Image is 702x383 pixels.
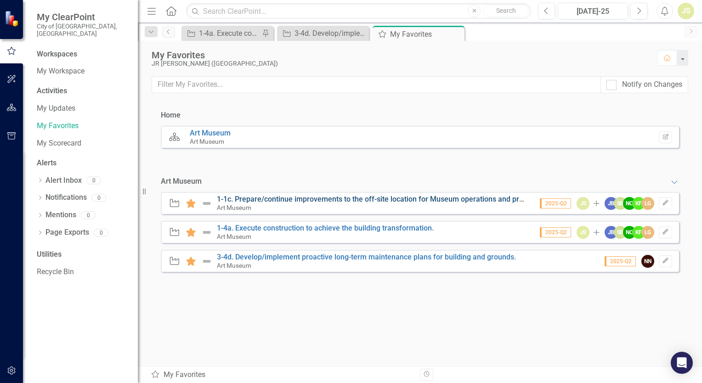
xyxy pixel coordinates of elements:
small: City of [GEOGRAPHIC_DATA], [GEOGRAPHIC_DATA] [37,23,129,38]
button: JS [678,3,694,19]
a: My Updates [37,103,129,114]
a: My Workspace [37,66,129,77]
div: 1-4a. Execute construction to achieve the building transformation. [199,28,260,39]
span: My ClearPoint [37,11,129,23]
div: NC [623,226,636,239]
div: KF [632,226,645,239]
a: My Favorites [37,121,129,131]
a: Page Exports [45,227,89,238]
input: Search ClearPoint... [186,3,531,19]
a: Alert Inbox [45,175,82,186]
a: Notifications [45,192,87,203]
a: Mentions [45,210,76,220]
div: [DATE]-25 [561,6,625,17]
button: Set Home Page [659,131,672,143]
img: Not Defined [201,227,212,238]
div: SB [614,226,627,239]
img: ClearPoint Strategy [5,11,21,27]
a: Art Museum [190,129,231,137]
span: 2025-Q2 [540,227,571,237]
a: My Scorecard [37,138,129,149]
img: Not Defined [201,198,212,209]
div: JS [577,197,589,210]
input: Filter My Favorites... [152,76,601,93]
div: My Favorites [152,50,648,60]
small: Art Museum [190,138,224,145]
div: Art Museum [161,176,202,187]
div: NC [623,197,636,210]
small: Art Museum [217,262,251,269]
a: 3-4d. Develop/implement proactive long-term maintenance plans for building and grounds. [279,28,367,39]
div: 3-4d. Develop/implement proactive long-term maintenance plans for building and grounds. [294,28,367,39]
div: LG [641,197,654,210]
div: 0 [94,229,108,237]
img: Not Defined [201,256,212,267]
div: Utilities [37,249,129,260]
small: Art Museum [217,204,251,211]
div: My Favorites [390,28,462,40]
div: SB [614,197,627,210]
div: 0 [81,211,96,219]
div: 0 [91,194,106,202]
a: Recycle Bin [37,267,129,277]
small: Art Museum [217,233,251,240]
div: LG [641,226,654,239]
div: JR [PERSON_NAME] ([GEOGRAPHIC_DATA]) [152,60,648,67]
div: JS [577,226,589,239]
div: Home [161,110,181,121]
div: Workspaces [37,49,77,60]
div: NN [641,255,654,268]
div: Open Intercom Messenger [671,352,693,374]
div: JB [605,197,617,210]
a: 1-4a. Execute construction to achieve the building transformation. [217,224,434,232]
button: Search [483,5,529,17]
span: 2025-Q2 [540,198,571,208]
button: [DATE]-25 [558,3,628,19]
a: 1-4a. Execute construction to achieve the building transformation. [184,28,260,39]
span: Search [496,7,516,14]
span: 2025-Q2 [605,256,636,266]
div: Notify on Changes [622,79,682,90]
div: Activities [37,86,129,96]
div: JB [605,226,617,239]
a: 1-1c. Prepare/continue improvements to the off-site location for Museum operations and programs. [217,195,546,203]
div: KF [632,197,645,210]
div: My Favorites [151,370,413,380]
div: 0 [86,177,101,185]
div: Alerts [37,158,129,169]
a: 3-4d. Develop/implement proactive long-term maintenance plans for building and grounds. [217,253,516,261]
